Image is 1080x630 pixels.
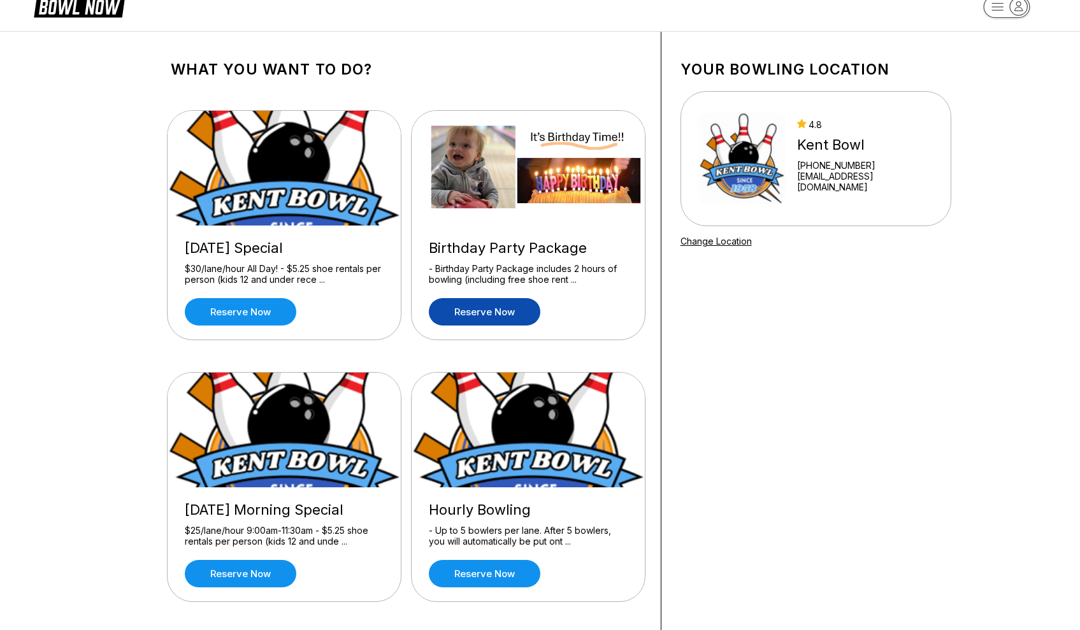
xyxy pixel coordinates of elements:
[185,525,384,547] div: $25/lane/hour 9:00am-11:30am - $5.25 shoe rentals per person (kids 12 and unde ...
[429,298,540,326] a: Reserve now
[429,525,628,547] div: - Up to 5 bowlers per lane. After 5 bowlers, you will automatically be put ont ...
[185,240,384,257] div: [DATE] Special
[185,501,384,519] div: [DATE] Morning Special
[680,236,752,247] a: Change Location
[797,119,933,130] div: 4.8
[680,61,951,78] h1: Your bowling location
[171,61,642,78] h1: What you want to do?
[429,501,628,519] div: Hourly Bowling
[185,263,384,285] div: $30/lane/hour All Day! - $5.25 shoe rentals per person (kids 12 and under rece ...
[429,240,628,257] div: Birthday Party Package
[185,560,296,587] a: Reserve now
[797,136,933,154] div: Kent Bowl
[185,298,296,326] a: Reserve now
[412,373,646,487] img: Hourly Bowling
[429,560,540,587] a: Reserve now
[429,263,628,285] div: - Birthday Party Package includes 2 hours of bowling (including free shoe rent ...
[797,160,933,171] div: [PHONE_NUMBER]
[412,111,646,226] img: Birthday Party Package
[797,171,933,192] a: [EMAIL_ADDRESS][DOMAIN_NAME]
[698,111,786,206] img: Kent Bowl
[168,373,402,487] img: Sunday Morning Special
[168,111,402,226] img: Wednesday Special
